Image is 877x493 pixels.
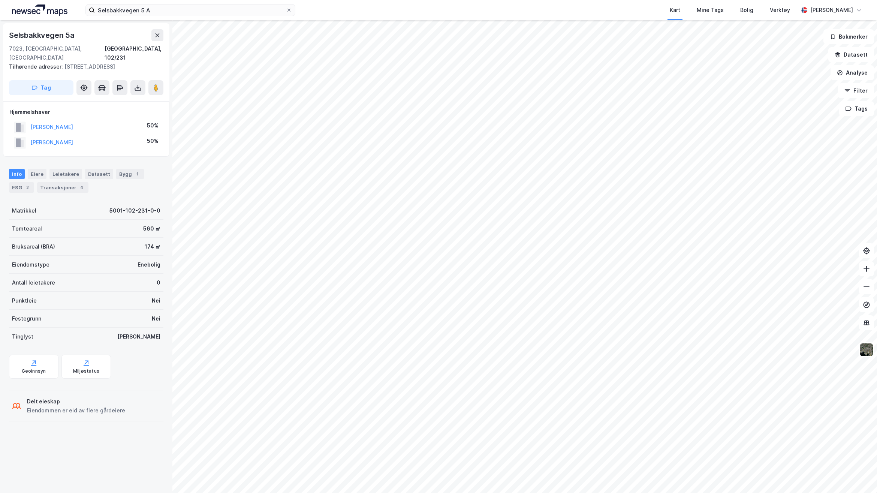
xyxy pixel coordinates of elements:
[838,83,874,98] button: Filter
[9,44,105,62] div: 7023, [GEOGRAPHIC_DATA], [GEOGRAPHIC_DATA]
[12,314,41,323] div: Festegrunn
[12,332,33,341] div: Tinglyst
[105,44,163,62] div: [GEOGRAPHIC_DATA], 102/231
[27,397,125,406] div: Delt eieskap
[840,457,877,493] div: Kontrollprogram for chat
[823,29,874,44] button: Bokmerker
[78,184,85,191] div: 4
[859,343,874,357] img: 9k=
[9,63,64,70] span: Tilhørende adresser:
[9,62,157,71] div: [STREET_ADDRESS]
[85,169,113,179] div: Datasett
[9,108,163,117] div: Hjemmelshaver
[27,406,125,415] div: Eiendommen er eid av flere gårdeiere
[95,4,286,16] input: Søk på adresse, matrikkel, gårdeiere, leietakere eller personer
[9,169,25,179] div: Info
[24,184,31,191] div: 2
[73,368,99,374] div: Miljøstatus
[697,6,724,15] div: Mine Tags
[12,206,36,215] div: Matrikkel
[9,29,76,41] div: Selsbakkvegen 5a
[9,80,73,95] button: Tag
[839,101,874,116] button: Tags
[152,296,160,305] div: Nei
[12,296,37,305] div: Punktleie
[37,182,88,193] div: Transaksjoner
[147,121,159,130] div: 50%
[12,260,49,269] div: Eiendomstype
[145,242,160,251] div: 174 ㎡
[740,6,753,15] div: Bolig
[157,278,160,287] div: 0
[810,6,853,15] div: [PERSON_NAME]
[143,224,160,233] div: 560 ㎡
[116,169,144,179] div: Bygg
[670,6,680,15] div: Kart
[152,314,160,323] div: Nei
[147,136,159,145] div: 50%
[828,47,874,62] button: Datasett
[133,170,141,178] div: 1
[49,169,82,179] div: Leietakere
[12,224,42,233] div: Tomteareal
[840,457,877,493] iframe: Chat Widget
[12,278,55,287] div: Antall leietakere
[770,6,790,15] div: Verktøy
[28,169,46,179] div: Eiere
[12,242,55,251] div: Bruksareal (BRA)
[831,65,874,80] button: Analyse
[12,4,67,16] img: logo.a4113a55bc3d86da70a041830d287a7e.svg
[9,182,34,193] div: ESG
[117,332,160,341] div: [PERSON_NAME]
[109,206,160,215] div: 5001-102-231-0-0
[138,260,160,269] div: Enebolig
[22,368,46,374] div: Geoinnsyn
